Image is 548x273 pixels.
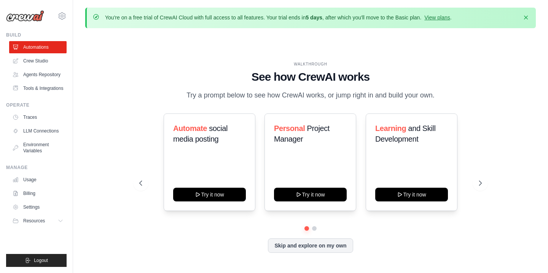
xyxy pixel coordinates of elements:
[375,188,448,201] button: Try it now
[9,125,67,137] a: LLM Connections
[105,14,452,21] p: You're on a free trial of CrewAI Cloud with full access to all features. Your trial ends in , aft...
[23,218,45,224] span: Resources
[375,124,435,143] span: and Skill Development
[139,70,481,84] h1: See how CrewAI works
[9,55,67,67] a: Crew Studio
[9,69,67,81] a: Agents Repository
[375,124,406,133] span: Learning
[6,10,44,22] img: Logo
[268,238,353,253] button: Skip and explore on my own
[6,32,67,38] div: Build
[173,188,246,201] button: Try it now
[34,257,48,263] span: Logout
[510,236,548,273] iframe: Chat Widget
[9,82,67,94] a: Tools & Integrations
[274,124,330,143] span: Project Manager
[274,188,347,201] button: Try it now
[183,90,438,101] p: Try a prompt below to see how CrewAI works, or jump right in and build your own.
[9,139,67,157] a: Environment Variables
[6,102,67,108] div: Operate
[173,124,207,133] span: Automate
[6,254,67,267] button: Logout
[139,61,481,67] div: WALKTHROUGH
[173,124,228,143] span: social media posting
[6,164,67,171] div: Manage
[9,201,67,213] a: Settings
[424,14,450,21] a: View plans
[9,187,67,200] a: Billing
[9,215,67,227] button: Resources
[274,124,305,133] span: Personal
[9,111,67,123] a: Traces
[306,14,322,21] strong: 5 days
[9,174,67,186] a: Usage
[9,41,67,53] a: Automations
